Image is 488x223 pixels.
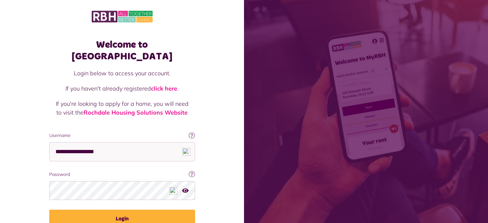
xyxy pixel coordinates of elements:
[151,85,177,92] a: click here
[56,84,189,93] p: If you haven't already registered .
[49,39,195,62] h1: Welcome to [GEOGRAPHIC_DATA]
[56,69,189,78] p: Login below to access your account.
[182,148,190,156] img: npw-badge-icon-locked.svg
[56,99,189,117] p: If you're looking to apply for a home, you will need to visit the
[169,187,177,195] img: npw-badge-icon-locked.svg
[92,10,153,23] img: MyRBH
[84,109,188,116] a: Rochdale Housing Solutions Website
[49,171,195,178] label: Password
[49,132,195,139] label: Username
